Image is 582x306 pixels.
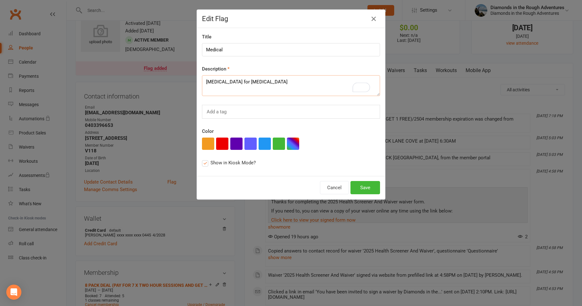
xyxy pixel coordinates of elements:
label: Description [202,65,230,73]
button: Cancel [320,181,349,194]
span: Show in Kiosk Mode? [210,159,256,166]
h4: Edit Flag [202,15,380,23]
label: Color [202,127,214,135]
button: Close [369,14,379,24]
div: Open Intercom Messenger [6,285,21,300]
button: Save [350,181,380,194]
label: Title [202,33,211,41]
textarea: To enrich screen reader interactions, please activate Accessibility in Grammarly extension settings [202,75,380,96]
input: Add a tag [206,108,228,116]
